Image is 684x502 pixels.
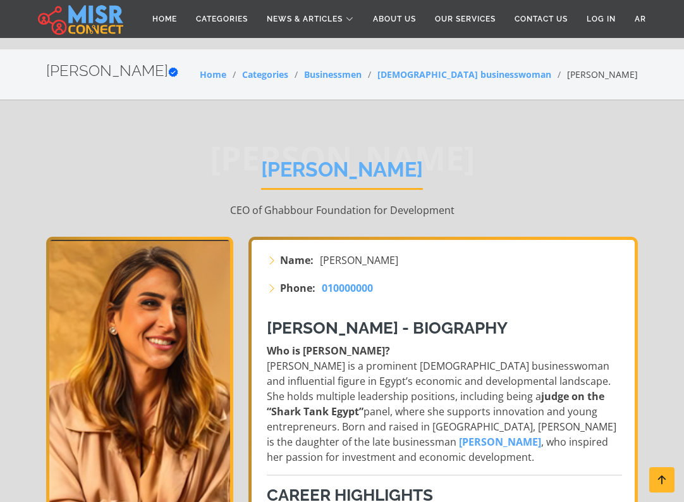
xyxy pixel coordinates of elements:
[577,7,625,31] a: Log in
[280,253,314,268] strong: Name:
[425,7,505,31] a: Our Services
[363,7,425,31] a: About Us
[242,68,288,80] a: Categories
[456,435,541,449] a: [PERSON_NAME]
[551,68,638,81] li: [PERSON_NAME]
[143,7,186,31] a: Home
[200,68,226,80] a: Home
[322,280,373,296] a: 010000000
[186,7,257,31] a: Categories
[267,343,622,465] p: [PERSON_NAME] is a prominent [DEMOGRAPHIC_DATA] businesswoman and influential figure in Egypt’s e...
[261,158,423,190] h1: [PERSON_NAME]
[280,280,315,296] strong: Phone:
[257,7,363,31] a: News & Articles
[168,67,178,77] svg: Verified account
[46,203,638,218] p: CEO of Ghabbour Foundation for Development
[320,253,398,268] span: [PERSON_NAME]
[267,389,604,418] strong: judge on the “Shark Tank Egypt”
[267,318,622,338] h3: [PERSON_NAME] - Biography
[505,7,577,31] a: Contact Us
[304,68,362,80] a: Businessmen
[46,62,178,80] h2: [PERSON_NAME]
[267,13,343,25] span: News & Articles
[625,7,656,31] a: AR
[459,435,541,449] strong: [PERSON_NAME]
[38,3,123,35] img: main.misr_connect
[322,281,373,295] span: 010000000
[377,68,551,80] a: [DEMOGRAPHIC_DATA] businesswoman
[267,344,390,358] strong: Who is [PERSON_NAME]?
